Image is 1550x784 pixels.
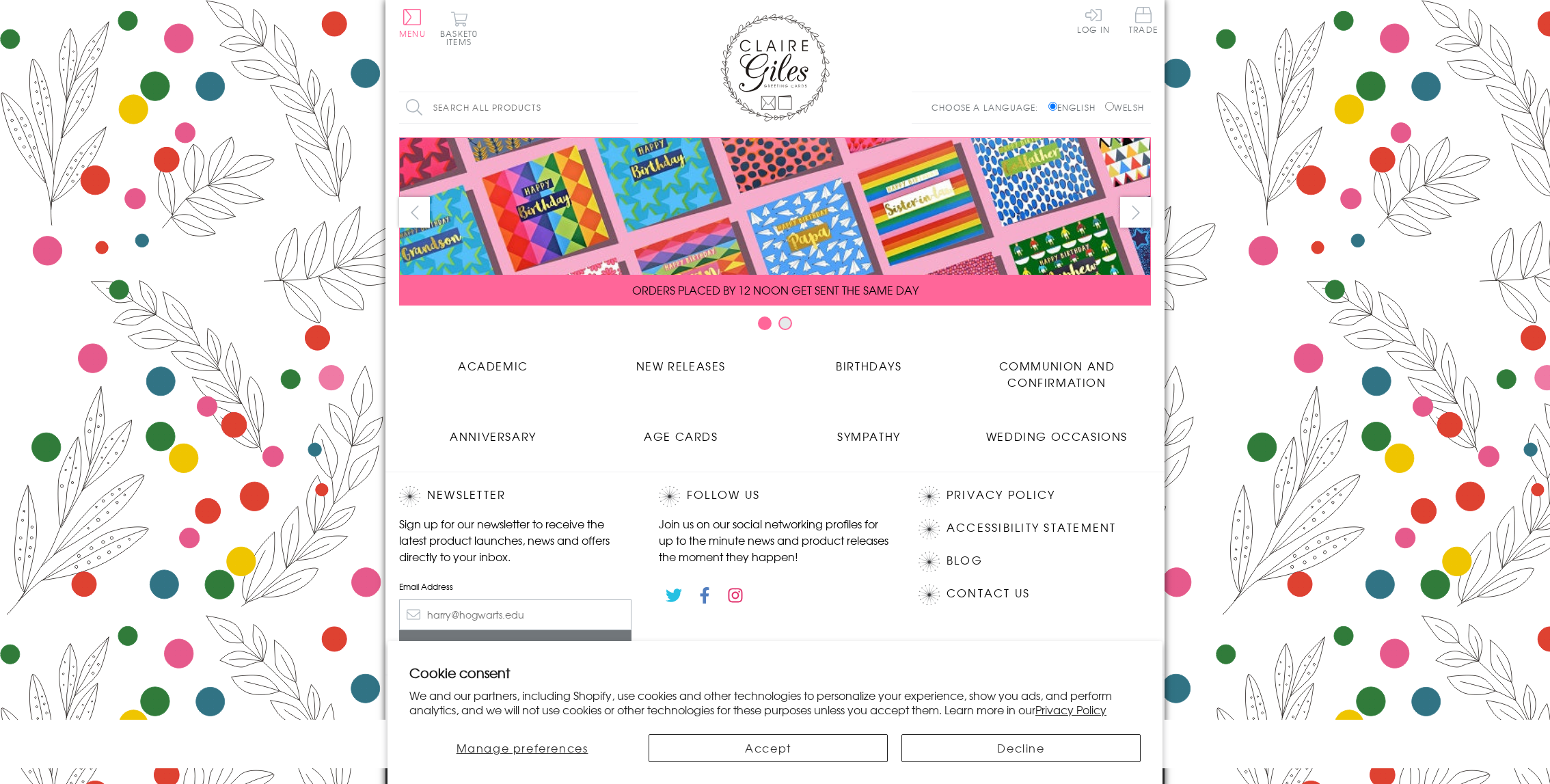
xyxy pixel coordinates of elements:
[1077,7,1110,33] a: Log In
[659,515,891,565] p: Join us on our social networking profiles for up to the minute news and product releases the mome...
[1048,101,1102,113] label: English
[399,515,631,565] p: Sign up for our newsletter to receive the latest product launches, news and offers directly to yo...
[399,92,638,123] input: Search all products
[1129,7,1158,33] span: Trade
[399,630,631,661] input: Subscribe
[963,418,1151,444] a: Wedding Occasions
[440,11,478,46] button: Basket0 items
[399,599,631,630] input: harry@hogwarts.edu
[1105,101,1144,113] label: Welsh
[1048,102,1057,111] input: English
[399,27,426,40] span: Menu
[399,316,1151,337] div: Carousel Pagination
[775,347,963,374] a: Birthdays
[758,316,772,330] button: Carousel Page 1 (Current Slide)
[720,14,830,122] img: Claire Giles Greetings Cards
[986,428,1128,444] span: Wedding Occasions
[587,418,775,444] a: Age Cards
[836,357,901,374] span: Birthdays
[947,584,1030,603] a: Contact Us
[409,663,1141,682] h2: Cookie consent
[644,428,718,444] span: Age Cards
[625,92,638,123] input: Search
[458,357,528,374] span: Academic
[947,486,1055,504] a: Privacy Policy
[963,347,1151,390] a: Communion and Confirmation
[1035,701,1106,718] a: Privacy Policy
[947,519,1117,537] a: Accessibility Statement
[399,9,426,38] button: Menu
[1105,102,1114,111] input: Welsh
[1120,197,1151,228] button: next
[932,101,1046,113] p: Choose a language:
[778,316,792,330] button: Carousel Page 2
[399,580,631,593] label: Email Address
[947,552,983,570] a: Blog
[399,486,631,506] h2: Newsletter
[999,357,1115,390] span: Communion and Confirmation
[649,734,888,762] button: Accept
[409,734,635,762] button: Manage preferences
[659,486,891,506] h2: Follow Us
[587,347,775,374] a: New Releases
[457,740,588,756] span: Manage preferences
[399,197,430,228] button: prev
[446,27,478,48] span: 0 items
[775,418,963,444] a: Sympathy
[636,357,726,374] span: New Releases
[399,418,587,444] a: Anniversary
[409,688,1141,717] p: We and our partners, including Shopify, use cookies and other technologies to personalize your ex...
[1129,7,1158,36] a: Trade
[837,428,901,444] span: Sympathy
[632,282,919,298] span: ORDERS PLACED BY 12 NOON GET SENT THE SAME DAY
[399,347,587,374] a: Academic
[901,734,1141,762] button: Decline
[450,428,536,444] span: Anniversary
